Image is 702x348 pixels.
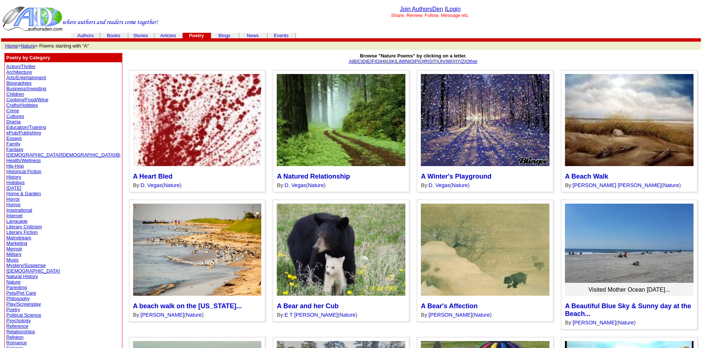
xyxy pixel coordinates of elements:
[6,97,48,102] a: Cooking/Food/Wine
[133,33,148,38] a: Stories
[6,141,20,147] a: Family
[474,312,490,318] a: Nature
[140,312,184,318] a: [PERSON_NAME]
[219,33,231,38] a: Blogs
[274,33,289,38] a: Events
[6,180,25,185] a: Holidays
[421,312,549,318] div: By: ( )
[457,59,460,64] a: Y
[565,283,694,297] div: Visited Mother Ocean [DATE]...
[573,182,661,188] a: [PERSON_NAME] [PERSON_NAME]
[6,185,21,191] a: [DATE]
[349,53,478,64] font: | | | | | | | | | | | | | | | | | | | | | | | | | |
[6,274,38,279] a: Natural History
[466,59,478,64] a: Other
[133,173,172,180] a: A Heart Bled
[400,59,404,64] a: M
[447,59,451,64] a: W
[385,59,387,64] a: I
[284,312,338,318] a: E T [PERSON_NAME]
[6,252,21,257] a: Military
[415,59,418,64] a: P
[339,312,355,318] a: Nature
[6,285,27,290] a: Parenting
[442,59,446,64] a: V
[5,43,89,49] font: > > Poems starting with "A"
[388,59,391,64] a: J
[189,33,204,38] b: Poetry
[438,59,441,64] a: U
[429,59,432,64] a: S
[6,334,24,340] a: Religion
[6,323,28,329] a: Reference
[107,33,120,38] font: Books
[565,302,691,317] a: A Beautiful Blue Sky & Sunny day at the Beach...
[6,86,46,91] a: Business/Investing
[2,6,158,32] img: header_logo2.gif
[140,182,162,188] a: D. Vegas
[6,130,41,136] a: ePub/Publishing
[371,59,374,64] a: F
[396,59,399,64] a: L
[6,158,41,163] a: Health/Wellness
[6,91,24,97] a: Children
[6,102,38,108] a: Crafts/Hobbies
[6,329,35,334] a: Relationships
[6,174,21,180] a: History
[154,35,155,36] img: cleardot.gif
[6,290,36,296] a: Pets/Pet Care
[6,64,35,69] a: Action/Thriller
[391,13,469,18] font: Share, Review, Follow, Message etc.
[565,320,694,326] div: By: ( )
[277,173,350,180] a: A Natured Relationship
[6,224,42,229] a: Literary Criticism
[6,257,19,263] a: Music
[353,59,356,64] a: B
[445,6,461,12] font: |
[6,124,46,130] a: Education/Training
[663,182,679,188] a: Nature
[6,246,22,252] a: Memoir
[6,80,32,86] a: Biographies
[6,340,27,345] a: Romance
[277,302,338,310] a: A Bear and her Cub
[6,229,38,235] a: Literary Fiction
[392,59,395,64] a: K
[6,147,23,152] a: Fantasy
[6,207,32,213] a: Inspirational
[381,59,384,64] a: H
[358,59,361,64] a: C
[376,59,380,64] a: G
[452,182,468,188] a: Nature
[277,312,405,318] div: By: ( )
[133,312,262,318] div: By: ( )
[133,302,242,310] a: A beach walk on the [US_STATE]...
[6,235,31,240] a: Mainstream
[133,182,262,188] div: By: ( )
[573,320,616,326] a: [PERSON_NAME]
[6,202,21,207] a: Humor
[6,312,41,318] a: Political Science
[6,318,31,323] a: Psychology
[6,152,121,158] a: [DEMOGRAPHIC_DATA]/[DEMOGRAPHIC_DATA]/Bi
[160,33,176,38] a: Articles
[6,263,46,268] a: Mystery/Suspense
[6,75,46,80] a: Arts/Entertainment
[6,136,22,141] a: Essays
[277,182,405,188] div: By: ( )
[308,182,324,188] a: Nature
[461,59,464,64] a: Z
[6,307,20,312] a: Poetry
[349,59,352,64] a: A
[6,108,19,113] a: Crime
[6,191,41,196] a: Home & Garden
[71,35,72,36] img: cleardot.gif
[6,196,20,202] a: Horror
[6,301,41,307] a: Play/Screenplay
